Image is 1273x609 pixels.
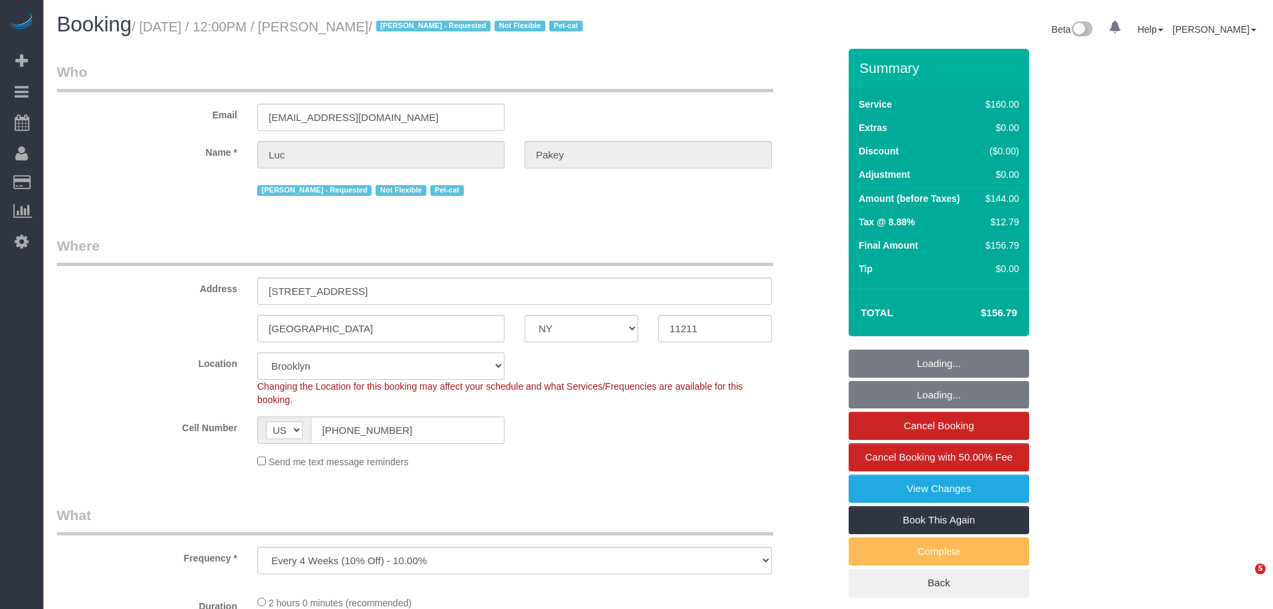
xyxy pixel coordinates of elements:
[257,185,372,196] span: [PERSON_NAME] - Requested
[311,416,505,444] input: Cell Number
[859,121,887,134] label: Extras
[859,98,892,111] label: Service
[980,262,1019,275] div: $0.00
[980,239,1019,252] div: $156.79
[376,185,426,196] span: Not Flexible
[47,416,247,435] label: Cell Number
[132,19,587,34] small: / [DATE] / 12:00PM / [PERSON_NAME]
[47,352,247,370] label: Location
[859,215,915,229] label: Tax @ 8.88%
[494,21,545,31] span: Not Flexible
[849,475,1029,503] a: View Changes
[47,104,247,122] label: Email
[57,236,773,266] legend: Where
[47,277,247,295] label: Address
[865,451,1013,463] span: Cancel Booking with 50.00% Fee
[57,505,773,535] legend: What
[525,141,772,168] input: Last Name
[859,262,873,275] label: Tip
[849,569,1029,597] a: Back
[980,121,1019,134] div: $0.00
[47,141,247,159] label: Name *
[257,381,743,405] span: Changing the Location for this booking may affect your schedule and what Services/Frequencies are...
[1052,24,1093,35] a: Beta
[849,506,1029,534] a: Book This Again
[859,144,899,158] label: Discount
[980,192,1019,205] div: $144.00
[861,307,893,318] strong: Total
[8,13,35,32] img: Automaid Logo
[269,457,408,467] span: Send me text message reminders
[47,547,247,565] label: Frequency *
[257,141,505,168] input: First Name
[859,60,1022,76] h3: Summary
[368,19,586,34] span: /
[1071,21,1093,39] img: New interface
[1137,24,1163,35] a: Help
[269,598,412,608] span: 2 hours 0 minutes (recommended)
[859,192,960,205] label: Amount (before Taxes)
[859,239,918,252] label: Final Amount
[549,21,583,31] span: Pet-cat
[57,13,132,36] span: Booking
[430,185,464,196] span: Pet-cat
[980,144,1019,158] div: ($0.00)
[376,21,490,31] span: [PERSON_NAME] - Requested
[980,98,1019,111] div: $160.00
[859,168,910,181] label: Adjustment
[941,308,1017,319] h4: $156.79
[1173,24,1256,35] a: [PERSON_NAME]
[257,104,505,131] input: Email
[57,62,773,92] legend: Who
[849,443,1029,471] a: Cancel Booking with 50.00% Fee
[257,315,505,342] input: City
[1255,564,1266,574] span: 5
[1228,564,1260,596] iframe: Intercom live chat
[849,412,1029,440] a: Cancel Booking
[658,315,772,342] input: Zip Code
[980,215,1019,229] div: $12.79
[980,168,1019,181] div: $0.00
